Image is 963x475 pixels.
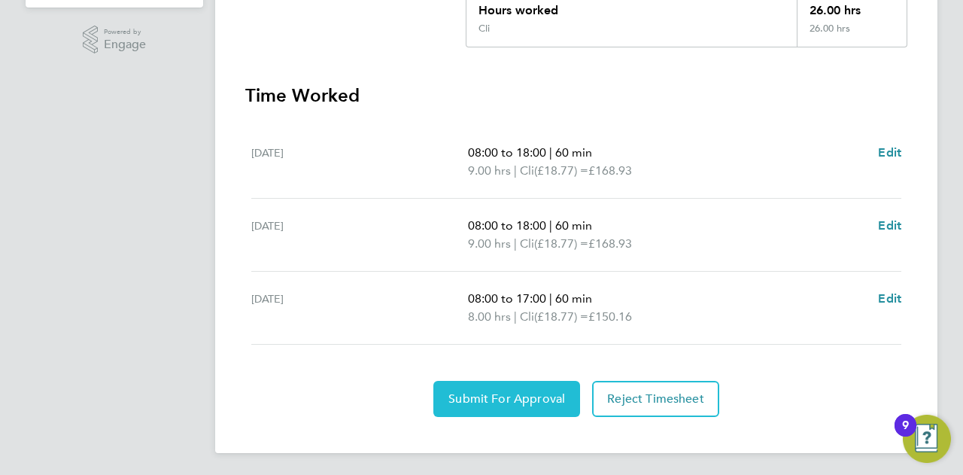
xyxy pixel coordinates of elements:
button: Submit For Approval [433,381,580,417]
span: | [514,163,517,178]
span: Cli [520,235,534,253]
span: £150.16 [588,309,632,324]
span: 9.00 hrs [468,163,511,178]
span: Submit For Approval [448,391,565,406]
a: Edit [878,290,901,308]
a: Edit [878,217,901,235]
a: Edit [878,144,901,162]
div: 9 [902,425,909,445]
span: 8.00 hrs [468,309,511,324]
button: Open Resource Center, 9 new notifications [903,415,951,463]
span: Edit [878,218,901,233]
span: Edit [878,145,901,160]
h3: Time Worked [245,84,907,108]
div: Cli [478,23,490,35]
span: Cli [520,308,534,326]
div: 26.00 hrs [797,23,907,47]
span: 9.00 hrs [468,236,511,251]
div: [DATE] [251,144,468,180]
span: | [514,309,517,324]
span: | [549,145,552,160]
span: | [549,218,552,233]
span: | [549,291,552,306]
span: 08:00 to 17:00 [468,291,546,306]
span: 08:00 to 18:00 [468,218,546,233]
span: £168.93 [588,236,632,251]
span: 60 min [555,218,592,233]
span: 60 min [555,291,592,306]
div: [DATE] [251,290,468,326]
span: (£18.77) = [534,309,588,324]
span: Reject Timesheet [607,391,704,406]
span: Powered by [104,26,146,38]
span: Engage [104,38,146,51]
span: Cli [520,162,534,180]
span: £168.93 [588,163,632,178]
button: Reject Timesheet [592,381,719,417]
span: Edit [878,291,901,306]
span: | [514,236,517,251]
div: [DATE] [251,217,468,253]
span: 08:00 to 18:00 [468,145,546,160]
span: 60 min [555,145,592,160]
span: (£18.77) = [534,163,588,178]
a: Powered byEngage [83,26,147,54]
span: (£18.77) = [534,236,588,251]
